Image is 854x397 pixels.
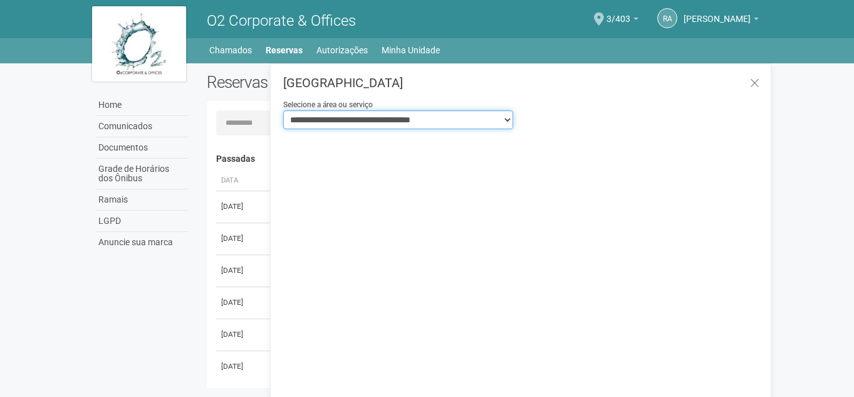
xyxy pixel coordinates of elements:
td: [DATE] [216,223,266,255]
td: Sala de Reunião Interna 2 Bloco 2 (até 30 pessoas) [266,223,628,255]
td: [DATE] [216,319,266,351]
td: Sala de Reunião Interna 2 Bloco 2 (até 30 pessoas) [266,351,628,383]
td: Sala de Reunião Interna 2 Bloco 2 (até 30 pessoas) [266,191,628,223]
h2: Reservas [207,73,475,92]
td: [DATE] [216,191,266,223]
a: LGPD [95,211,188,232]
a: [PERSON_NAME] [684,16,759,26]
a: Ramais [95,189,188,211]
a: Home [95,95,188,116]
td: Sala de Reunião Interna 2 Bloco 2 (até 30 pessoas) [266,255,628,287]
th: Área ou Serviço [266,171,628,191]
td: Sala de Reunião Interna 1 Bloco 2 (até 30 pessoas) [266,319,628,351]
a: Comunicados [95,116,188,137]
h3: [GEOGRAPHIC_DATA] [283,77,761,89]
span: Renata Alves de Oliveira [684,2,751,24]
a: Chamados [209,41,252,59]
span: O2 Corporate & Offices [207,12,356,29]
a: Autorizações [316,41,368,59]
label: Selecione a área ou serviço [283,99,373,110]
td: [DATE] [216,351,266,383]
a: 3/403 [607,16,638,26]
h4: Passadas [216,154,753,164]
a: Grade de Horários dos Ônibus [95,159,188,189]
img: logo.jpg [92,6,186,82]
td: [DATE] [216,255,266,287]
td: Sala de Reunião Interna 1 Bloco 2 (até 30 pessoas) [266,287,628,319]
a: Minha Unidade [382,41,440,59]
a: Anuncie sua marca [95,232,188,253]
a: Reservas [266,41,303,59]
a: RA [657,8,677,28]
span: 3/403 [607,2,630,24]
a: Documentos [95,137,188,159]
th: Data [216,171,266,191]
td: [DATE] [216,287,266,319]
